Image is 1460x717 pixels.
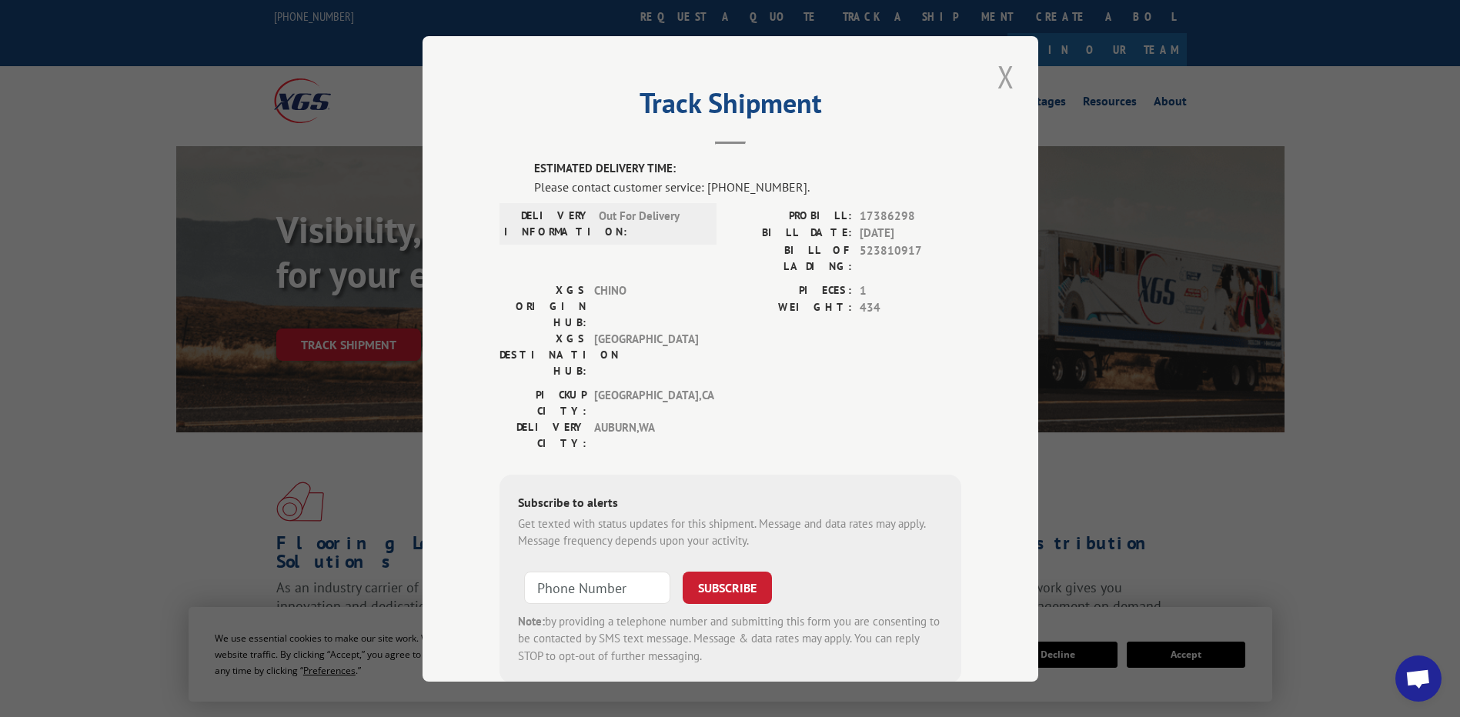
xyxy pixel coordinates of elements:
[499,386,586,419] label: PICKUP CITY:
[730,225,852,242] label: BILL DATE:
[594,419,698,451] span: AUBURN , WA
[993,55,1019,98] button: Close modal
[518,515,943,549] div: Get texted with status updates for this shipment. Message and data rates may apply. Message frequ...
[504,207,591,239] label: DELIVERY INFORMATION:
[499,92,961,122] h2: Track Shipment
[730,242,852,274] label: BILL OF LADING:
[499,282,586,330] label: XGS ORIGIN HUB:
[599,207,703,239] span: Out For Delivery
[860,242,961,274] span: 523810917
[594,386,698,419] span: [GEOGRAPHIC_DATA] , CA
[594,282,698,330] span: CHINO
[518,613,545,628] strong: Note:
[683,571,772,603] button: SUBSCRIBE
[518,612,943,665] div: by providing a telephone number and submitting this form you are consenting to be contacted by SM...
[860,299,961,317] span: 434
[534,160,961,178] label: ESTIMATED DELIVERY TIME:
[499,419,586,451] label: DELIVERY CITY:
[534,177,961,195] div: Please contact customer service: [PHONE_NUMBER].
[499,330,586,379] label: XGS DESTINATION HUB:
[860,225,961,242] span: [DATE]
[730,282,852,299] label: PIECES:
[860,207,961,225] span: 17386298
[524,571,670,603] input: Phone Number
[730,299,852,317] label: WEIGHT:
[518,492,943,515] div: Subscribe to alerts
[860,282,961,299] span: 1
[594,330,698,379] span: [GEOGRAPHIC_DATA]
[1395,655,1442,702] a: Open chat
[730,207,852,225] label: PROBILL:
